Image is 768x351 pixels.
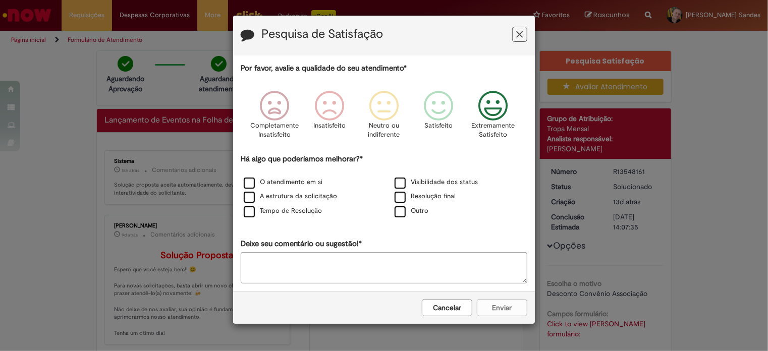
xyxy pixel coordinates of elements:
label: Resolução final [395,192,456,201]
label: Tempo de Resolução [244,206,322,216]
div: Completamente Insatisfeito [249,83,300,152]
label: Visibilidade dos status [395,178,478,187]
label: Deixe seu comentário ou sugestão!* [241,239,362,249]
label: A estrutura da solicitação [244,192,337,201]
div: Neutro ou indiferente [358,83,410,152]
div: Insatisfeito [304,83,355,152]
p: Insatisfeito [313,121,346,131]
div: Há algo que poderíamos melhorar?* [241,154,527,219]
label: O atendimento em si [244,178,322,187]
button: Cancelar [422,299,472,316]
label: Pesquisa de Satisfação [261,28,383,41]
div: Extremamente Satisfeito [467,83,519,152]
label: Outro [395,206,428,216]
div: Satisfeito [413,83,464,152]
p: Completamente Insatisfeito [251,121,299,140]
p: Satisfeito [424,121,453,131]
label: Por favor, avalie a qualidade do seu atendimento* [241,63,407,74]
p: Extremamente Satisfeito [471,121,515,140]
p: Neutro ou indiferente [366,121,402,140]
